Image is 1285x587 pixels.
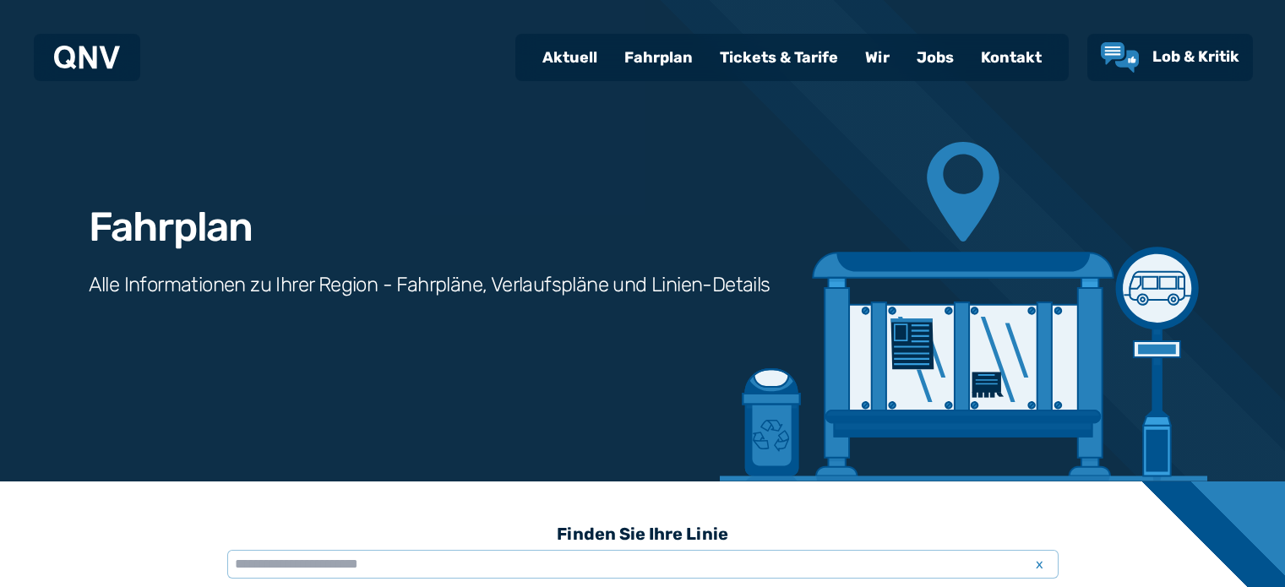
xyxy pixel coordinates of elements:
[89,271,770,298] h3: Alle Informationen zu Ihrer Region - Fahrpläne, Verlaufspläne und Linien-Details
[529,35,611,79] a: Aktuell
[706,35,852,79] a: Tickets & Tarife
[967,35,1055,79] a: Kontakt
[1152,47,1239,66] span: Lob & Kritik
[54,41,120,74] a: QNV Logo
[227,515,1059,552] h3: Finden Sie Ihre Linie
[1028,554,1052,574] span: x
[852,35,903,79] a: Wir
[54,46,120,69] img: QNV Logo
[903,35,967,79] a: Jobs
[1101,42,1239,73] a: Lob & Kritik
[89,207,253,247] h1: Fahrplan
[611,35,706,79] a: Fahrplan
